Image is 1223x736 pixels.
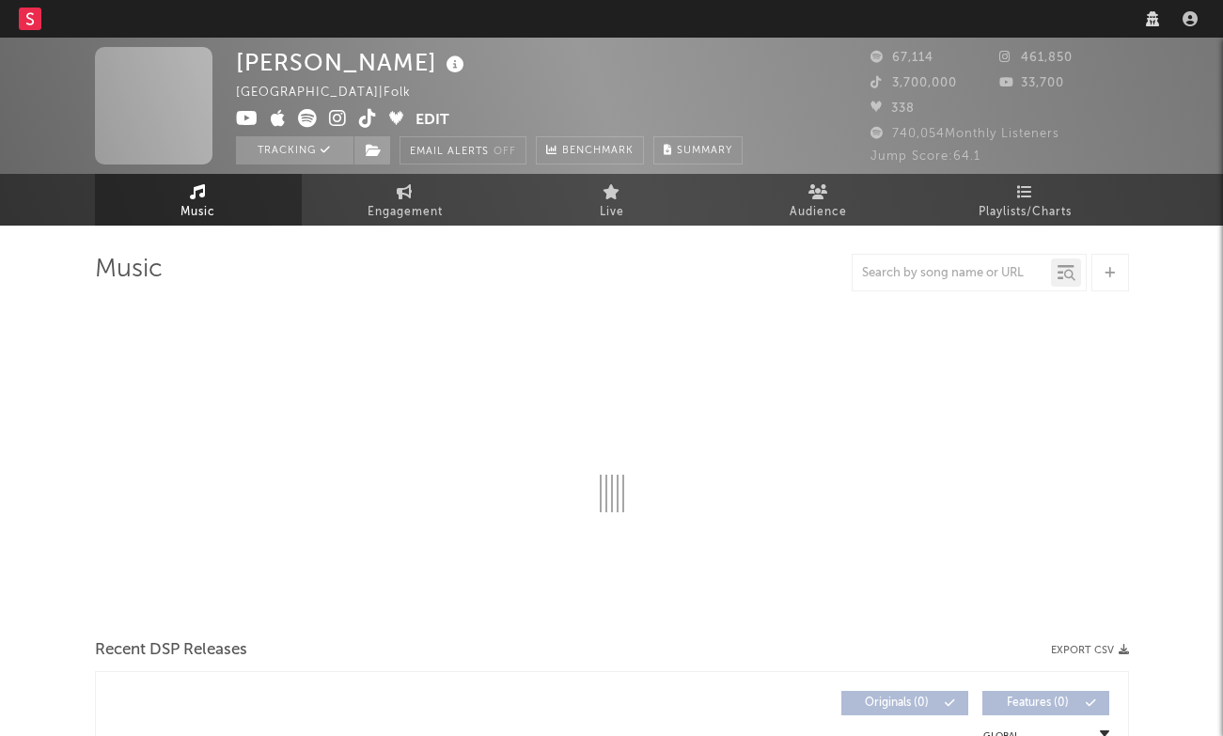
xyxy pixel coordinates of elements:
a: Playlists/Charts [922,174,1129,226]
span: Recent DSP Releases [95,639,247,662]
button: Email AlertsOff [400,136,526,164]
span: 461,850 [999,52,1073,64]
span: Engagement [368,201,443,224]
span: 3,700,000 [870,77,957,89]
span: Audience [790,201,847,224]
button: Originals(0) [841,691,968,715]
span: Summary [677,146,732,156]
div: [GEOGRAPHIC_DATA] | Folk [236,82,432,104]
span: 33,700 [999,77,1064,89]
span: Playlists/Charts [979,201,1072,224]
span: 740,054 Monthly Listeners [870,128,1059,140]
button: Summary [653,136,743,164]
span: 67,114 [870,52,933,64]
a: Music [95,174,302,226]
span: Jump Score: 64.1 [870,150,980,163]
div: [PERSON_NAME] [236,47,469,78]
a: Live [509,174,715,226]
a: Engagement [302,174,509,226]
span: Originals ( 0 ) [854,697,940,709]
button: Tracking [236,136,353,164]
span: Benchmark [562,140,634,163]
em: Off [494,147,516,157]
a: Audience [715,174,922,226]
span: Features ( 0 ) [995,697,1081,709]
button: Edit [416,109,449,133]
button: Features(0) [982,691,1109,715]
button: Export CSV [1051,645,1129,656]
input: Search by song name or URL [853,266,1051,281]
span: Live [600,201,624,224]
span: 338 [870,102,915,115]
a: Benchmark [536,136,644,164]
span: Music [180,201,215,224]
